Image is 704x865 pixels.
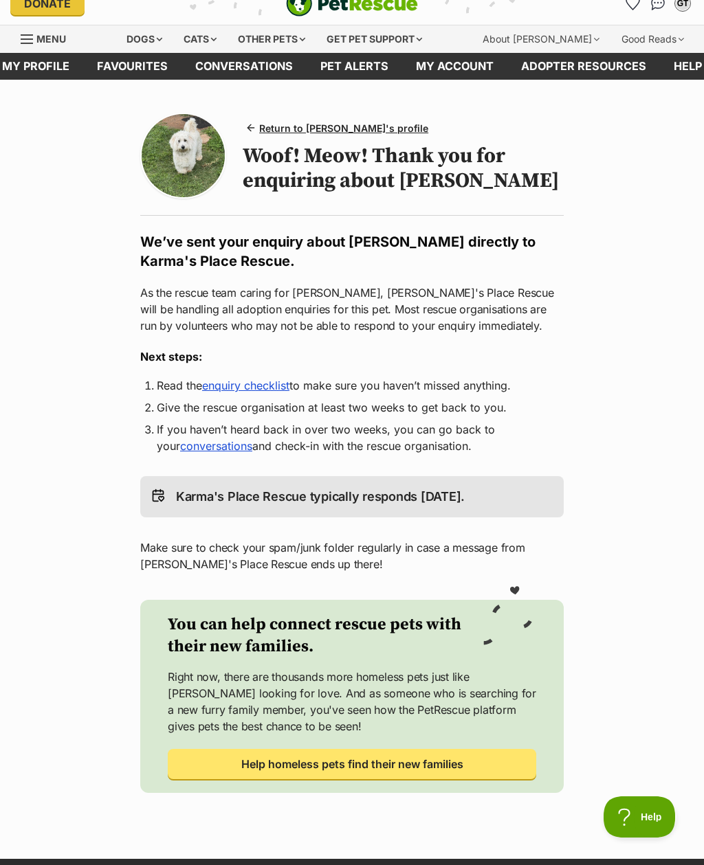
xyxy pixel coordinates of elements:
a: My account [402,53,507,80]
p: As the rescue team caring for [PERSON_NAME], [PERSON_NAME]'s Place Rescue will be handling all ad... [140,284,564,334]
iframe: Help Scout Beacon - Open [604,796,676,838]
p: Karma's Place Rescue typically responds [DATE]. [176,487,465,506]
img: Photo of Charlie [142,114,225,197]
div: Dogs [117,25,172,53]
li: If you haven’t heard back in over two weeks, you can go back to your and check-in with the rescue... [157,421,547,454]
a: conversations [180,439,252,453]
span: Menu [36,33,66,45]
a: Return to [PERSON_NAME]'s profile [243,118,434,138]
p: Make sure to check your spam/junk folder regularly in case a message from [PERSON_NAME]'s Place R... [140,539,564,572]
a: Pet alerts [307,53,402,80]
li: Give the rescue organisation at least two weeks to get back to you. [157,399,547,416]
h1: Woof! Meow! Thank you for enquiring about [PERSON_NAME] [243,144,564,193]
span: Return to [PERSON_NAME]'s profile [259,121,428,135]
div: Good Reads [612,25,694,53]
h2: You can help connect rescue pets with their new families. [168,614,481,658]
p: Right now, there are thousands more homeless pets just like [PERSON_NAME] looking for love. And a... [168,669,536,734]
div: Get pet support [317,25,432,53]
li: Read the to make sure you haven’t missed anything. [157,377,547,394]
h3: Next steps: [140,348,564,365]
a: Favourites [83,53,181,80]
div: Other pets [228,25,315,53]
div: Cats [174,25,226,53]
div: About [PERSON_NAME] [473,25,609,53]
a: Adopter resources [507,53,660,80]
a: Menu [21,25,76,50]
a: conversations [181,53,307,80]
a: Help homeless pets find their new families [168,749,536,779]
h2: We’ve sent your enquiry about [PERSON_NAME] directly to Karma's Place Rescue. [140,232,564,271]
a: enquiry checklist [202,379,289,392]
span: Help homeless pets find their new families [241,756,463,772]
